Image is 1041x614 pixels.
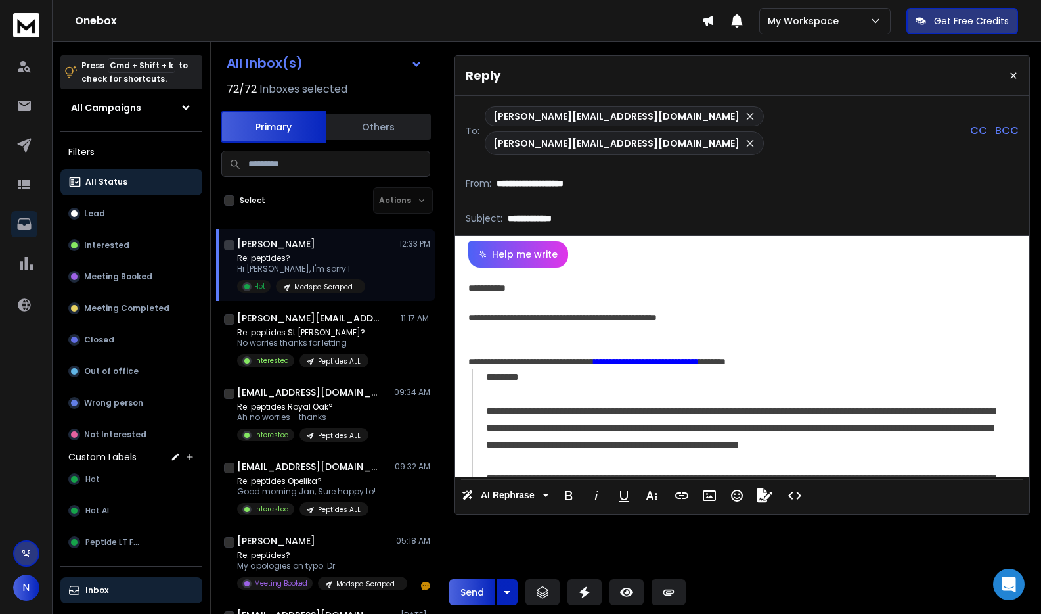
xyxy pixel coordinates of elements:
[697,483,722,509] button: Insert Image (⌘P)
[85,585,108,596] p: Inbox
[669,483,694,509] button: Insert Link (⌘K)
[85,177,127,187] p: All Status
[318,356,361,366] p: Peptides ALL
[556,483,581,509] button: Bold (⌘B)
[13,575,39,601] button: N
[478,490,537,501] span: AI Rephrase
[466,212,502,225] p: Subject:
[84,208,105,219] p: Lead
[493,137,740,150] p: [PERSON_NAME][EMAIL_ADDRESS][DOMAIN_NAME]
[84,240,129,250] p: Interested
[84,366,139,377] p: Out of office
[237,338,368,348] p: No worries thanks for letting
[84,272,152,282] p: Meeting Booked
[724,483,749,509] button: Emoticons
[60,327,202,353] button: Closed
[336,579,399,589] p: Medspa Scraped WA OR AZ [GEOGRAPHIC_DATA]
[84,335,114,345] p: Closed
[75,13,701,29] h1: Onebox
[237,460,382,473] h1: [EMAIL_ADDRESS][DOMAIN_NAME] +1
[401,313,430,323] p: 11:17 AM
[227,57,303,70] h1: All Inbox(s)
[60,169,202,195] button: All Status
[584,483,609,509] button: Italic (⌘I)
[459,483,551,509] button: AI Rephrase
[782,483,807,509] button: Code View
[237,476,376,486] p: Re: peptides Opelika?
[466,124,479,137] p: To:
[71,101,141,114] h1: All Campaigns
[60,421,202,448] button: Not Interested
[13,13,39,37] img: logo
[84,303,169,314] p: Meeting Completed
[60,498,202,524] button: Hot AI
[294,282,357,292] p: Medspa Scraped WA OR AZ [GEOGRAPHIC_DATA]
[85,506,109,516] span: Hot AI
[254,504,289,514] p: Interested
[237,534,315,548] h1: [PERSON_NAME]
[84,429,146,440] p: Not Interested
[237,253,365,264] p: Re: peptides?
[237,312,382,325] h1: [PERSON_NAME][EMAIL_ADDRESS][DOMAIN_NAME] +1
[85,474,100,484] span: Hot
[468,241,568,268] button: Help me write
[60,529,202,555] button: Peptide LT FUP
[85,537,143,548] span: Peptide LT FUP
[395,461,430,472] p: 09:32 AM
[60,390,202,416] button: Wrong person
[227,82,257,97] span: 72 / 72
[934,14,1009,28] p: Get Free Credits
[752,483,777,509] button: Signature
[108,58,175,73] span: Cmd + Shift + k
[493,110,740,123] p: [PERSON_NAME][EMAIL_ADDRESS][DOMAIN_NAME]
[237,550,395,561] p: Re: peptides?
[906,8,1018,34] button: Get Free Credits
[326,112,431,141] button: Others
[993,569,1025,600] div: Open Intercom Messenger
[60,295,202,321] button: Meeting Completed
[254,579,307,588] p: Meeting Booked
[768,14,844,28] p: My Workspace
[639,483,664,509] button: More Text
[254,281,265,291] p: Hot
[318,505,361,515] p: Peptides ALL
[237,386,382,399] h1: [EMAIL_ADDRESS][DOMAIN_NAME] +1
[60,143,202,161] h3: Filters
[237,264,365,274] p: Hi [PERSON_NAME], I'm sorry I
[60,232,202,258] button: Interested
[60,264,202,290] button: Meeting Booked
[240,195,265,206] label: Select
[237,561,395,571] p: My apologies on typo. Dr.
[60,577,202,603] button: Inbox
[254,356,289,366] p: Interested
[60,95,202,121] button: All Campaigns
[449,579,495,605] button: Send
[60,466,202,492] button: Hot
[394,387,430,398] p: 09:34 AM
[318,431,361,440] p: Peptides ALL
[237,486,376,497] p: Good morning Jan, Sure happy to!
[81,59,188,85] p: Press to check for shortcuts.
[396,536,430,546] p: 05:18 AM
[237,402,368,412] p: Re: peptides Royal Oak?
[237,327,368,338] p: Re: peptides St [PERSON_NAME]?
[216,50,433,76] button: All Inbox(s)
[68,450,137,463] h3: Custom Labels
[84,398,143,408] p: Wrong person
[399,239,430,249] p: 12:33 PM
[995,123,1019,139] p: BCC
[60,358,202,385] button: Out of office
[466,66,500,85] p: Reply
[254,430,289,440] p: Interested
[466,177,491,190] p: From:
[221,111,326,143] button: Primary
[237,412,368,423] p: Ah no worries - thanks
[60,201,202,227] button: Lead
[970,123,987,139] p: CC
[237,237,315,250] h1: [PERSON_NAME]
[259,82,347,97] h3: Inboxes selected
[611,483,636,509] button: Underline (⌘U)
